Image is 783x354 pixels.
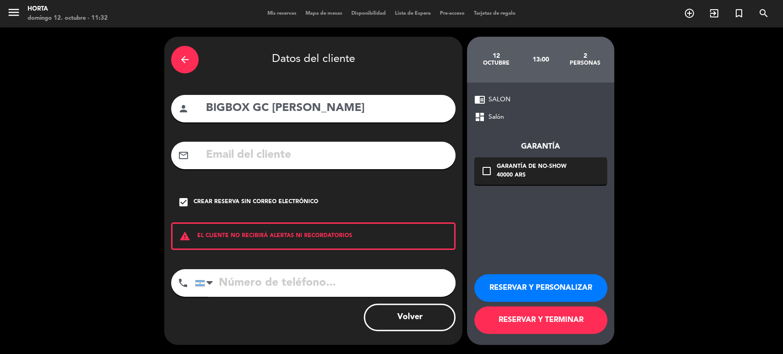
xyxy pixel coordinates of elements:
button: RESERVAR Y TERMINAR [474,306,607,334]
div: Datos del cliente [171,44,455,76]
span: Mapa de mesas [301,11,347,16]
button: RESERVAR Y PERSONALIZAR [474,274,607,302]
span: Pre-acceso [435,11,469,16]
span: Mis reservas [263,11,301,16]
span: Tarjetas de regalo [469,11,520,16]
div: Argentina: +54 [195,270,217,296]
i: warning [172,231,197,242]
span: Lista de Espera [390,11,435,16]
i: add_circle_outline [684,8,695,19]
div: domingo 12. octubre - 11:32 [28,14,108,23]
i: check_box_outline_blank [481,166,492,177]
input: Nombre del cliente [205,99,449,118]
button: menu [7,6,21,22]
div: Horta [28,5,108,14]
span: SALON [489,94,511,105]
i: phone [178,277,189,288]
i: menu [7,6,21,19]
input: Email del cliente [205,146,449,165]
div: 2 [563,52,607,60]
i: search [758,8,769,19]
div: Crear reserva sin correo electrónico [194,198,318,207]
div: 12 [474,52,518,60]
i: exit_to_app [709,8,720,19]
span: Salón [489,112,504,122]
input: Número de teléfono... [195,269,455,297]
span: chrome_reader_mode [474,94,485,105]
i: check_box [178,197,189,208]
div: Garantía de no-show [497,162,566,171]
i: turned_in_not [733,8,744,19]
div: Garantía [474,141,607,153]
div: 13:00 [518,44,563,76]
div: EL CLIENTE NO RECIBIRÁ ALERTAS NI RECORDATORIOS [171,222,455,250]
div: personas [563,60,607,67]
div: 40000 ARS [497,171,566,180]
i: arrow_back [179,54,190,65]
i: person [178,103,189,114]
button: Volver [364,304,455,331]
div: octubre [474,60,518,67]
span: dashboard [474,111,485,122]
i: mail_outline [178,150,189,161]
span: Disponibilidad [347,11,390,16]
